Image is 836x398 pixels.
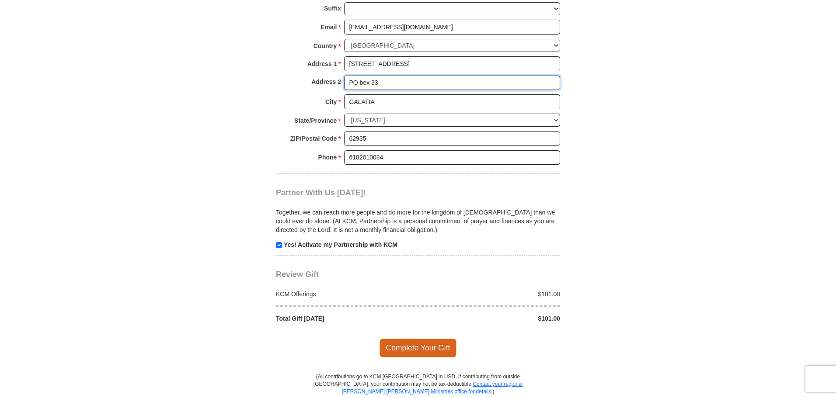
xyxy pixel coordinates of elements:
span: Review Gift [276,270,319,279]
strong: State/Province [294,114,337,127]
strong: Suffix [324,2,341,14]
a: Contact your regional [PERSON_NAME] [PERSON_NAME] Ministries office for details. [341,381,522,395]
strong: Email [320,21,337,33]
span: Complete Your Gift [380,339,457,357]
strong: ZIP/Postal Code [290,132,337,145]
strong: Yes! Activate my Partnership with KCM [284,241,397,248]
strong: Address 2 [311,76,341,88]
strong: Phone [318,151,337,163]
span: Partner With Us [DATE]! [276,188,366,197]
div: $101.00 [418,290,565,298]
strong: City [325,96,337,108]
strong: Country [313,40,337,52]
div: $101.00 [418,314,565,323]
strong: Address 1 [307,58,337,70]
div: KCM Offerings [272,290,418,298]
div: Total Gift [DATE] [272,314,418,323]
p: Together, we can reach more people and do more for the kingdom of [DEMOGRAPHIC_DATA] than we coul... [276,208,560,234]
